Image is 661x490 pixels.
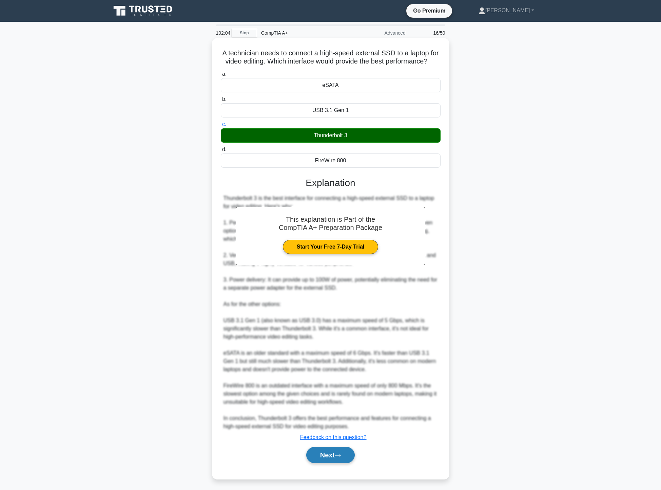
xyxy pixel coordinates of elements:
div: 102:04 [212,26,232,40]
a: [PERSON_NAME] [462,4,550,17]
a: Start Your Free 7-Day Trial [283,240,378,254]
span: c. [222,121,226,127]
div: 16/50 [410,26,449,40]
a: Go Premium [409,6,449,15]
div: Advanced [350,26,410,40]
a: Stop [232,29,257,37]
div: USB 3.1 Gen 1 [221,103,441,117]
div: Thunderbolt 3 [221,128,441,143]
a: Feedback on this question? [300,434,367,440]
div: eSATA [221,78,441,92]
div: FireWire 800 [221,153,441,168]
div: CompTIA A+ [257,26,350,40]
span: a. [222,71,227,77]
h5: A technician needs to connect a high-speed external SSD to a laptop for video editing. Which inte... [220,49,441,66]
h3: Explanation [225,177,436,189]
span: b. [222,96,227,102]
div: Thunderbolt 3 is the best interface for connecting a high-speed external SSD to a laptop for vide... [223,194,438,431]
button: Next [306,447,355,463]
span: d. [222,146,227,152]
